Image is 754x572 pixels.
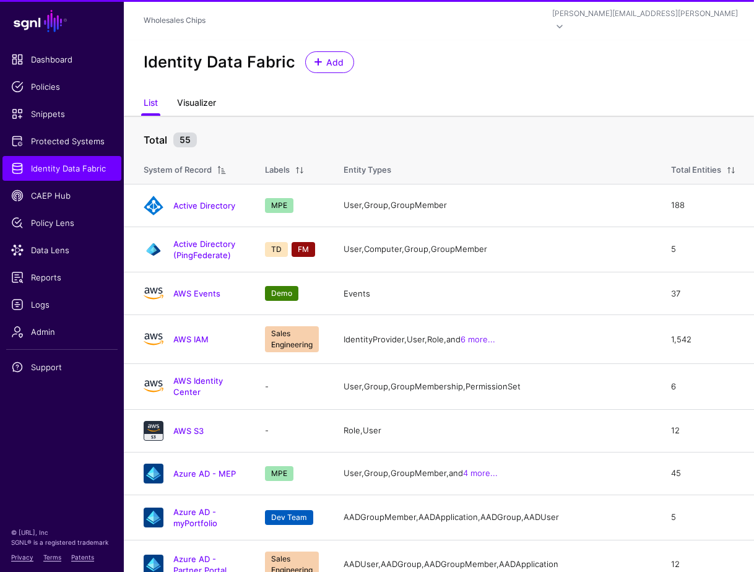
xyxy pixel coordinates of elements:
span: Admin [11,326,113,338]
td: 37 [659,272,748,315]
a: Visualizer [177,92,216,116]
span: Logs [11,298,113,311]
td: AADGroupMember, AADApplication, AADGroup, AADUser [331,495,659,540]
a: Protected Systems [2,129,121,154]
small: 55 [173,132,197,147]
img: svg+xml;base64,PHN2ZyB3aWR0aD0iNjQiIGhlaWdodD0iNjQiIHZpZXdCb3g9IjAgMCA2NCA2NCIgZmlsbD0ibm9uZSIgeG... [144,421,163,441]
span: CAEP Hub [11,189,113,202]
div: [PERSON_NAME][EMAIL_ADDRESS][PERSON_NAME] [552,8,738,19]
img: svg+xml;base64,PHN2ZyB3aWR0aD0iNjQiIGhlaWdodD0iNjQiIHZpZXdCb3g9IjAgMCA2NCA2NCIgZmlsbD0ibm9uZSIgeG... [144,464,163,483]
a: Dashboard [2,47,121,72]
td: User, Group, GroupMembership, PermissionSet [331,364,659,409]
a: Patents [71,553,94,561]
div: Total Entities [671,164,721,176]
a: Policy Lens [2,210,121,235]
strong: Total [144,134,167,146]
h2: Identity Data Fabric [144,53,295,72]
span: Reports [11,271,113,284]
a: Data Lens [2,238,121,262]
a: AWS Identity Center [173,376,223,397]
a: Active Directory [173,201,235,210]
td: User, Computer, Group, GroupMember [331,227,659,272]
a: AWS IAM [173,334,209,344]
a: Azure AD - MEP [173,469,236,479]
img: svg+xml;base64,PHN2ZyB4bWxucz0iaHR0cDovL3d3dy53My5vcmcvMjAwMC9zdmciIHhtbG5zOnhsaW5rPSJodHRwOi8vd3... [144,376,163,396]
span: Entity Types [344,165,391,175]
td: User, Group, GroupMember [331,184,659,227]
td: 45 [659,452,748,495]
span: Support [11,361,113,373]
span: Protected Systems [11,135,113,147]
span: Demo [265,286,298,301]
img: svg+xml;base64,PHN2ZyB3aWR0aD0iNjQiIGhlaWdodD0iNjQiIHZpZXdCb3g9IjAgMCA2NCA2NCIgZmlsbD0ibm9uZSIgeG... [144,508,163,527]
a: Azure AD - myPortfolio [173,507,217,528]
p: © [URL], Inc [11,527,113,537]
div: System of Record [144,164,212,176]
span: TD [265,242,288,257]
span: MPE [265,466,293,481]
span: Snippets [11,108,113,120]
td: 6 [659,364,748,409]
a: Privacy [11,553,33,561]
td: Role, User [331,409,659,452]
a: Snippets [2,102,121,126]
td: User, Group, GroupMember, and [331,452,659,495]
td: 5 [659,227,748,272]
td: 188 [659,184,748,227]
a: CAEP Hub [2,183,121,208]
img: svg+xml;base64,PHN2ZyB4bWxucz0iaHR0cDovL3d3dy53My5vcmcvMjAwMC9zdmciIHhtbG5zOnhsaW5rPSJodHRwOi8vd3... [144,196,163,215]
td: 1,542 [659,315,748,364]
a: List [144,92,158,116]
a: Add [305,51,354,73]
td: Events [331,272,659,315]
a: Wholesales Chips [144,15,206,25]
a: Active Directory (PingFederate) [173,239,235,260]
a: Admin [2,319,121,344]
span: Dashboard [11,53,113,66]
span: Identity Data Fabric [11,162,113,175]
span: Sales Engineering [265,326,319,352]
a: AWS S3 [173,426,204,436]
a: Identity Data Fabric [2,156,121,181]
img: svg+xml;base64,PHN2ZyB4bWxucz0iaHR0cDovL3d3dy53My5vcmcvMjAwMC9zdmciIHhtbG5zOnhsaW5rPSJodHRwOi8vd3... [144,329,163,349]
span: Policy Lens [11,217,113,229]
p: SGNL® is a registered trademark [11,537,113,547]
td: 5 [659,495,748,540]
span: Data Lens [11,244,113,256]
span: Policies [11,80,113,93]
a: SGNL [7,7,116,35]
a: 4 more... [463,468,498,478]
a: Reports [2,265,121,290]
td: 12 [659,409,748,452]
div: Labels [265,164,290,176]
img: svg+xml;base64,PHN2ZyB3aWR0aD0iNjQiIGhlaWdodD0iNjQiIHZpZXdCb3g9IjAgMCA2NCA2NCIgZmlsbD0ibm9uZSIgeG... [144,240,163,259]
img: svg+xml;base64,PD94bWwgdmVyc2lvbj0iMS4wIiBlbmNvZGluZz0idXRmLTgiPz4KPCEtLSBHZW5lcmF0b3I6IEFkb2JlIE... [144,284,163,303]
td: IdentityProvider, User, Role, and [331,315,659,364]
td: - [253,409,331,452]
a: 6 more... [461,334,495,344]
a: Logs [2,292,121,317]
a: AWS Events [173,288,220,298]
span: Add [325,56,345,69]
a: Policies [2,74,121,99]
span: FM [292,242,315,257]
td: - [253,364,331,409]
a: Terms [43,553,61,561]
span: Dev Team [265,510,313,525]
span: MPE [265,198,293,213]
